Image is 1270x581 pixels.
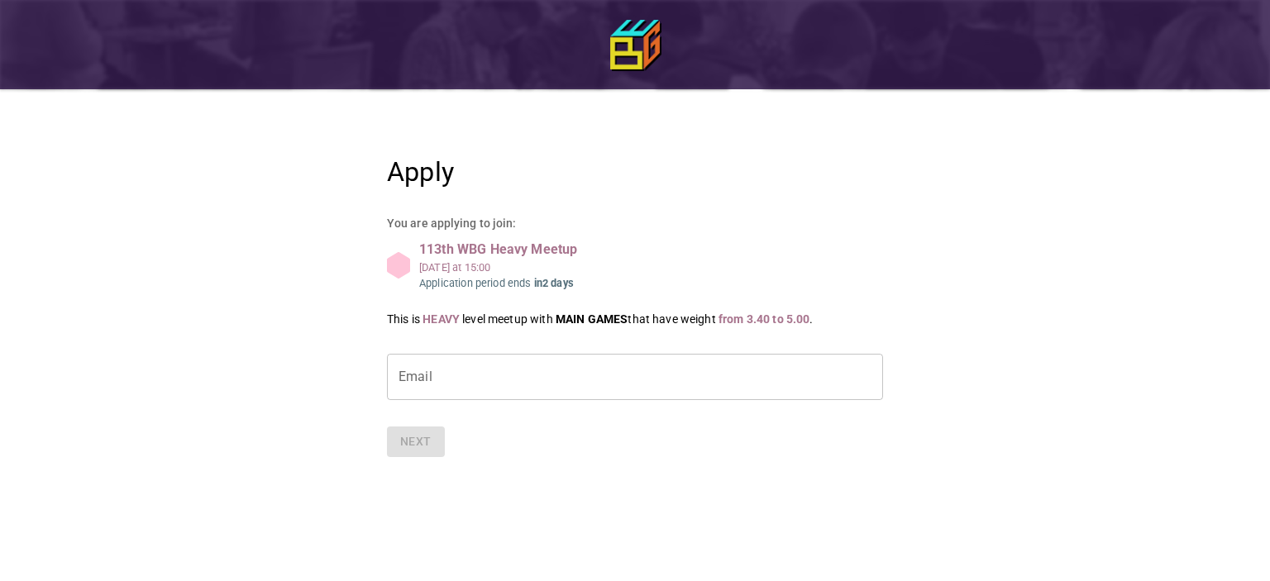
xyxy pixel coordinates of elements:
h4: Apply [387,155,883,188]
div: 113th WBG Heavy Meetup [419,240,577,260]
h6: You are applying to join: [387,215,597,233]
div: 15:00 [465,261,491,274]
b: in 2 days [534,277,574,289]
div: HEAVY [423,312,460,326]
img: icon64.png [610,20,660,69]
div: Application period ends [419,275,461,291]
div: from 3.40 to 5.00 [719,312,810,326]
p: This is level meetup with that have weight . [387,311,883,327]
p: MAIN GAME S [556,312,628,326]
div: at [419,260,577,275]
div: [DATE] [419,261,450,274]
